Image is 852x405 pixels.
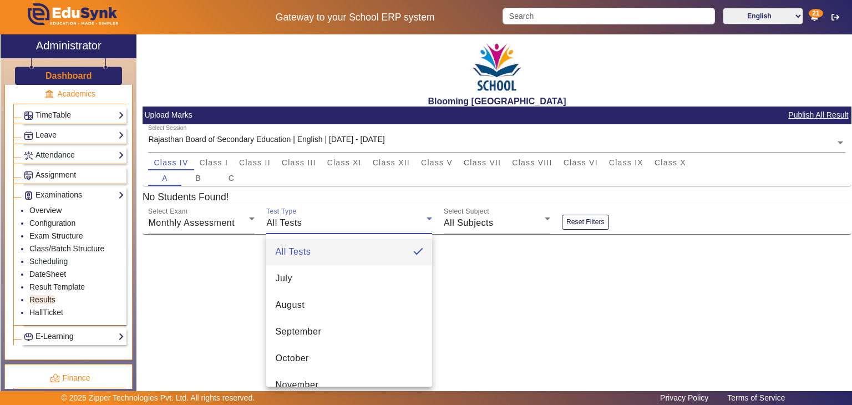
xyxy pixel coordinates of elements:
span: July [275,272,292,285]
span: All Tests [275,245,311,259]
span: October [275,352,308,365]
span: August [275,298,305,312]
span: September [275,325,321,338]
span: November [275,378,318,392]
